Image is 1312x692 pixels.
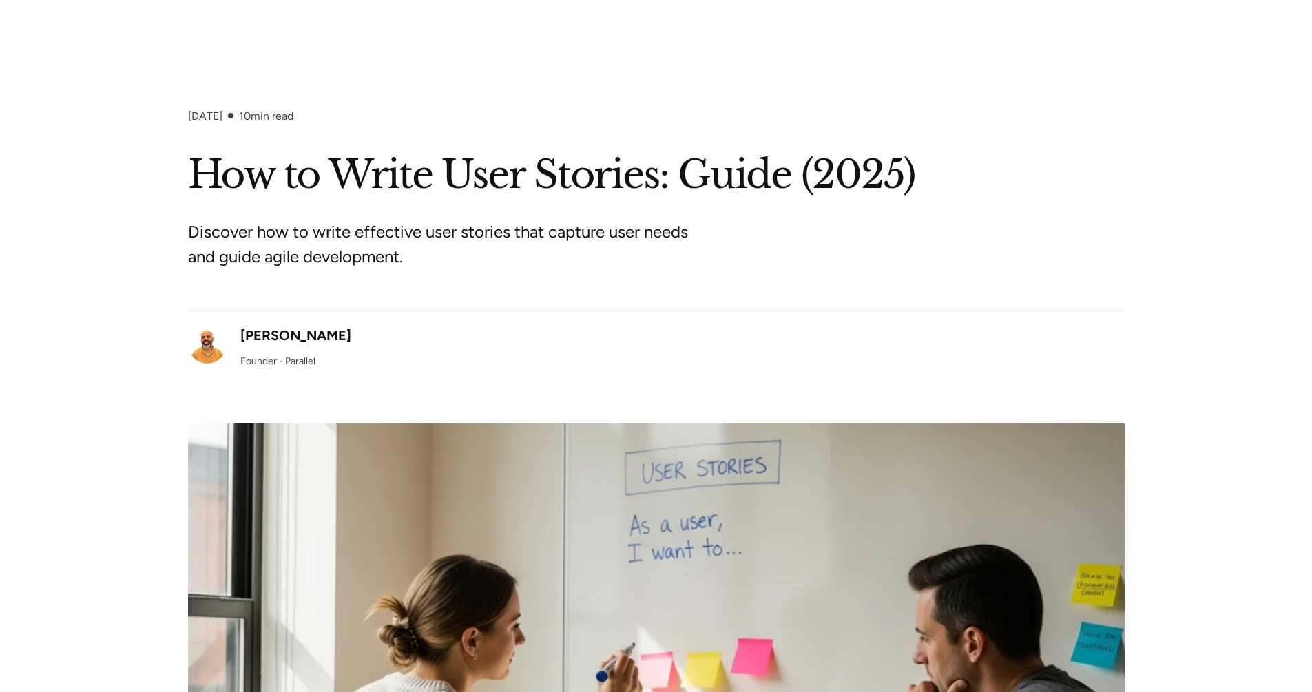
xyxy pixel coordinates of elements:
div: [DATE] [188,109,222,123]
a: [PERSON_NAME]Founder - Parallel [188,325,351,368]
div: [PERSON_NAME] [240,325,351,346]
div: Founder - Parallel [240,354,315,368]
h1: How to Write User Stories: Guide (2025) [188,150,1125,200]
p: Discover how to write effective user stories that capture user needs and guide agile development. [188,220,705,269]
img: Robin Dhanwani [188,325,227,364]
div: min read [239,109,293,123]
span: 10 [239,109,251,123]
